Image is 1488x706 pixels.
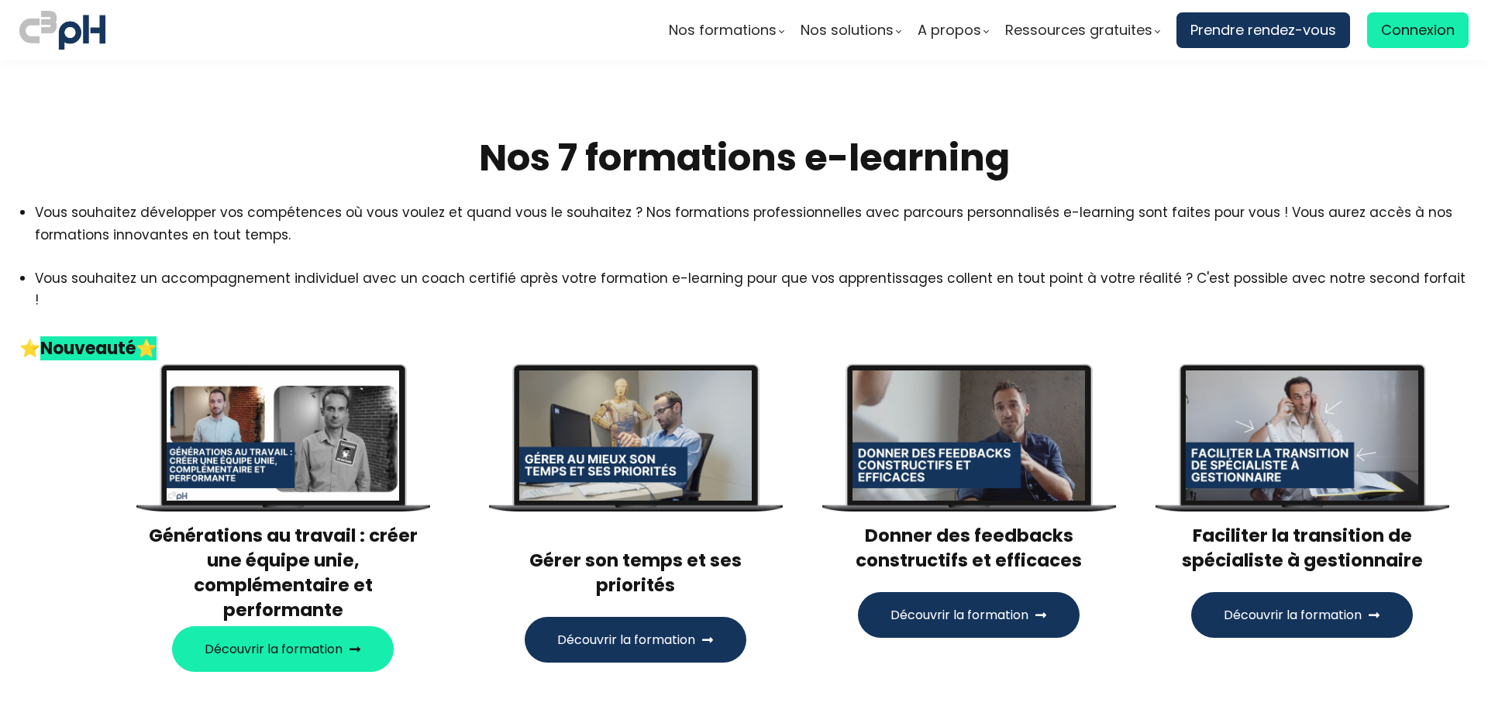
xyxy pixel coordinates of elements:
[35,267,1469,332] li: Vous souhaitez un accompagnement individuel avec un coach certifié après votre formation e-learni...
[1190,19,1336,42] span: Prendre rendez-vous
[858,592,1080,638] button: Découvrir la formation
[19,134,1469,182] h2: Nos 7 formations e-learning
[1191,592,1413,638] button: Découvrir la formation
[821,523,1116,573] h3: Donner des feedbacks constructifs et efficaces
[890,605,1028,625] span: Découvrir la formation
[19,336,40,360] span: ⭐
[35,201,1469,245] li: Vous souhaitez développer vos compétences où vous voulez et quand vous le souhaitez ? Nos formati...
[1155,523,1449,573] h3: Faciliter la transition de spécialiste à gestionnaire
[1224,605,1362,625] span: Découvrir la formation
[19,8,105,53] img: logo C3PH
[1381,19,1455,42] span: Connexion
[136,523,430,623] h3: Générations au travail : créer une équipe unie, complémentaire et performante
[801,19,894,42] span: Nos solutions
[669,19,777,42] span: Nos formations
[40,336,157,360] strong: Nouveauté⭐
[172,626,394,672] button: Découvrir la formation
[557,630,695,649] span: Découvrir la formation
[525,617,746,663] button: Découvrir la formation
[488,523,783,598] h3: Gérer son temps et ses priorités
[1176,12,1350,48] a: Prendre rendez-vous
[205,639,343,659] span: Découvrir la formation
[918,19,981,42] span: A propos
[1367,12,1469,48] a: Connexion
[1005,19,1152,42] span: Ressources gratuites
